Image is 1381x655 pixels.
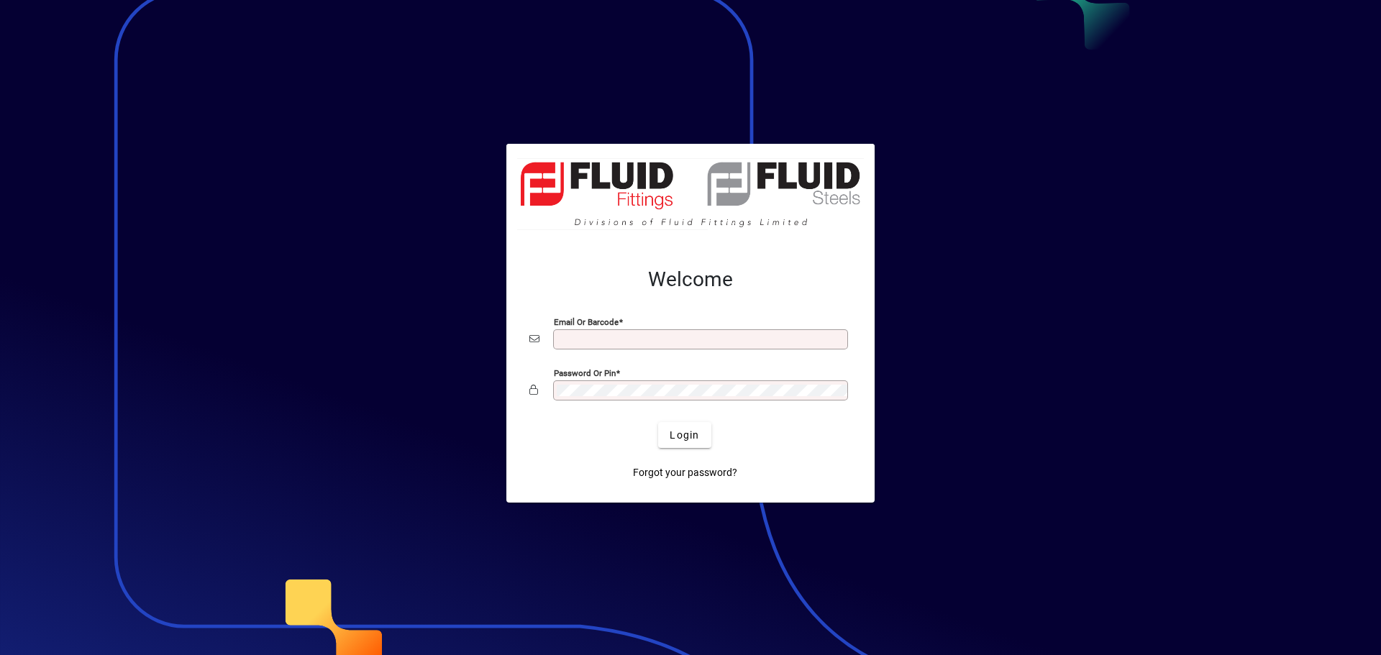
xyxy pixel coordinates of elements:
mat-label: Email or Barcode [554,317,619,327]
span: Forgot your password? [633,465,737,480]
span: Login [670,428,699,443]
a: Forgot your password? [627,459,743,485]
button: Login [658,422,711,448]
mat-label: Password or Pin [554,368,616,378]
h2: Welcome [529,267,852,292]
